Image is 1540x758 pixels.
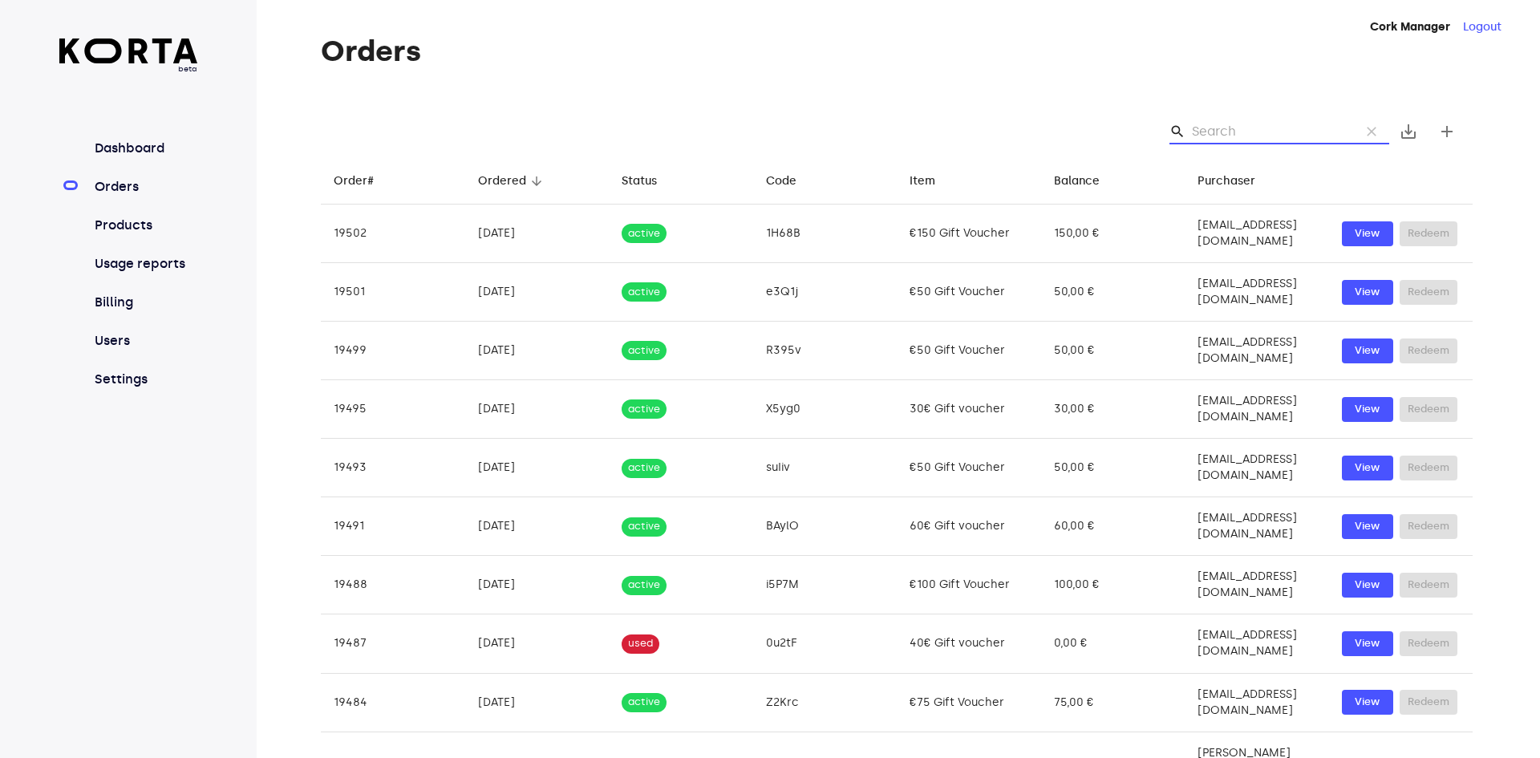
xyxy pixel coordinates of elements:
td: 30€ Gift voucher [897,380,1041,439]
span: save_alt [1399,122,1418,141]
td: 19499 [321,322,465,380]
span: Balance [1054,172,1121,191]
td: €50 Gift Voucher [897,322,1041,380]
td: [DATE] [465,439,610,497]
td: 0u2tF [753,614,898,673]
span: Status [622,172,678,191]
td: [EMAIL_ADDRESS][DOMAIN_NAME] [1185,263,1329,322]
td: 50,00 € [1041,263,1185,322]
td: 19502 [321,205,465,263]
a: View [1342,631,1393,656]
span: used [622,636,659,651]
td: [EMAIL_ADDRESS][DOMAIN_NAME] [1185,497,1329,556]
span: Code [766,172,817,191]
a: Orders [91,177,198,197]
div: Item [910,172,935,191]
a: Usage reports [91,254,198,274]
td: 19491 [321,497,465,556]
span: active [622,519,667,534]
span: View [1350,400,1385,419]
div: Code [766,172,796,191]
span: View [1350,517,1385,536]
td: 50,00 € [1041,439,1185,497]
div: Balance [1054,172,1100,191]
a: Products [91,216,198,235]
span: active [622,695,667,710]
button: View [1342,690,1393,715]
td: 19501 [321,263,465,322]
button: Create new gift card [1428,112,1466,151]
span: add [1437,122,1457,141]
span: Order# [334,172,395,191]
td: 50,00 € [1041,322,1185,380]
a: Dashboard [91,139,198,158]
td: 150,00 € [1041,205,1185,263]
td: 19493 [321,439,465,497]
a: View [1342,514,1393,539]
td: [DATE] [465,205,610,263]
td: [DATE] [465,673,610,732]
td: [DATE] [465,556,610,614]
td: 19495 [321,380,465,439]
td: €100 Gift Voucher [897,556,1041,614]
td: 60,00 € [1041,497,1185,556]
span: Item [910,172,956,191]
button: Export [1389,112,1428,151]
td: [DATE] [465,614,610,673]
td: €50 Gift Voucher [897,439,1041,497]
td: 40€ Gift voucher [897,614,1041,673]
td: [DATE] [465,380,610,439]
span: View [1350,459,1385,477]
a: Users [91,331,198,351]
span: active [622,285,667,300]
td: 19484 [321,673,465,732]
span: View [1350,342,1385,360]
span: active [622,402,667,417]
a: View [1342,221,1393,246]
td: [DATE] [465,322,610,380]
td: 60€ Gift voucher [897,497,1041,556]
td: suIiv [753,439,898,497]
a: View [1342,280,1393,305]
td: [EMAIL_ADDRESS][DOMAIN_NAME] [1185,205,1329,263]
span: Purchaser [1198,172,1276,191]
button: View [1342,338,1393,363]
td: 1H68B [753,205,898,263]
span: active [622,343,667,359]
strong: Cork Manager [1370,20,1450,34]
td: [EMAIL_ADDRESS][DOMAIN_NAME] [1185,556,1329,614]
div: Order# [334,172,374,191]
button: View [1342,397,1393,422]
td: [EMAIL_ADDRESS][DOMAIN_NAME] [1185,380,1329,439]
span: arrow_downward [529,174,544,188]
span: View [1350,283,1385,302]
span: beta [59,63,198,75]
td: 100,00 € [1041,556,1185,614]
td: 19487 [321,614,465,673]
div: Ordered [478,172,526,191]
a: Billing [91,293,198,312]
td: [EMAIL_ADDRESS][DOMAIN_NAME] [1185,322,1329,380]
h1: Orders [321,35,1473,67]
td: [EMAIL_ADDRESS][DOMAIN_NAME] [1185,614,1329,673]
button: View [1342,573,1393,598]
span: active [622,578,667,593]
td: R395v [753,322,898,380]
td: [DATE] [465,263,610,322]
td: BAylO [753,497,898,556]
span: active [622,460,667,476]
span: View [1350,225,1385,243]
button: View [1342,456,1393,480]
div: Status [622,172,657,191]
td: 30,00 € [1041,380,1185,439]
span: Ordered [478,172,547,191]
span: active [622,226,667,241]
td: [EMAIL_ADDRESS][DOMAIN_NAME] [1185,673,1329,732]
td: Z2Krc [753,673,898,732]
td: X5yg0 [753,380,898,439]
